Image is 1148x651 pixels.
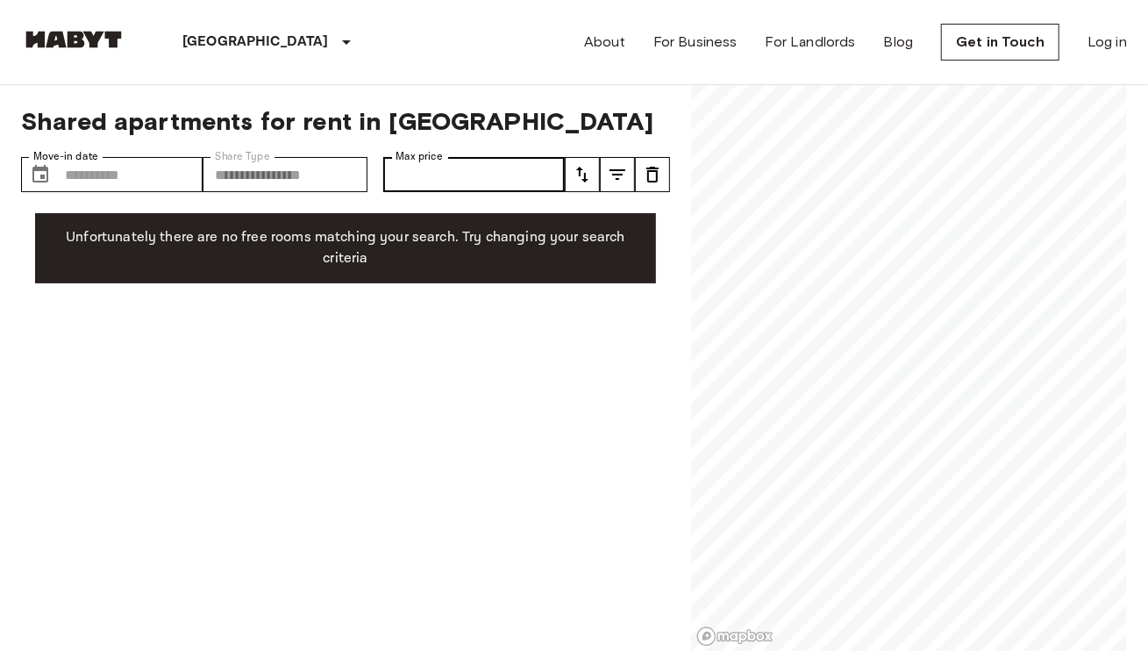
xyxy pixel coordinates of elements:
[21,106,670,136] span: Shared apartments for rent in [GEOGRAPHIC_DATA]
[21,31,126,48] img: Habyt
[653,32,738,53] a: For Business
[396,149,443,164] label: Max price
[215,149,270,164] label: Share Type
[635,157,670,192] button: tune
[182,32,329,53] p: [GEOGRAPHIC_DATA]
[884,32,914,53] a: Blog
[600,157,635,192] button: tune
[766,32,856,53] a: For Landlords
[23,157,58,192] button: Choose date
[1087,32,1127,53] a: Log in
[33,149,98,164] label: Move-in date
[584,32,625,53] a: About
[49,227,642,269] p: Unfortunately there are no free rooms matching your search. Try changing your search criteria
[565,157,600,192] button: tune
[941,24,1059,61] a: Get in Touch
[696,626,774,647] a: Mapbox logo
